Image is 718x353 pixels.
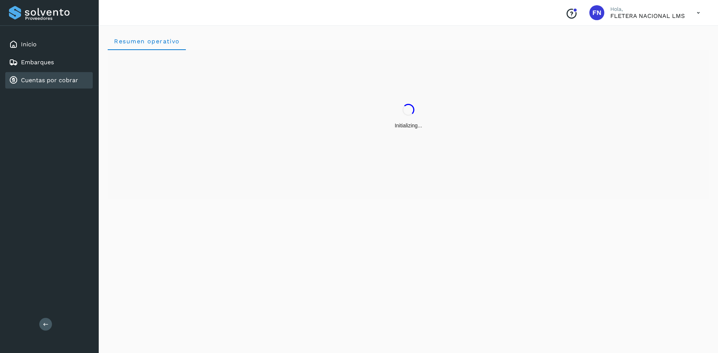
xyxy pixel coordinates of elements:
p: Hola, [610,6,685,12]
div: Inicio [5,36,93,53]
span: Resumen operativo [114,38,180,45]
a: Inicio [21,41,37,48]
a: Cuentas por cobrar [21,77,78,84]
div: Embarques [5,54,93,71]
a: Embarques [21,59,54,66]
p: FLETERA NACIONAL LMS [610,12,685,19]
div: Cuentas por cobrar [5,72,93,89]
p: Proveedores [25,16,90,21]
